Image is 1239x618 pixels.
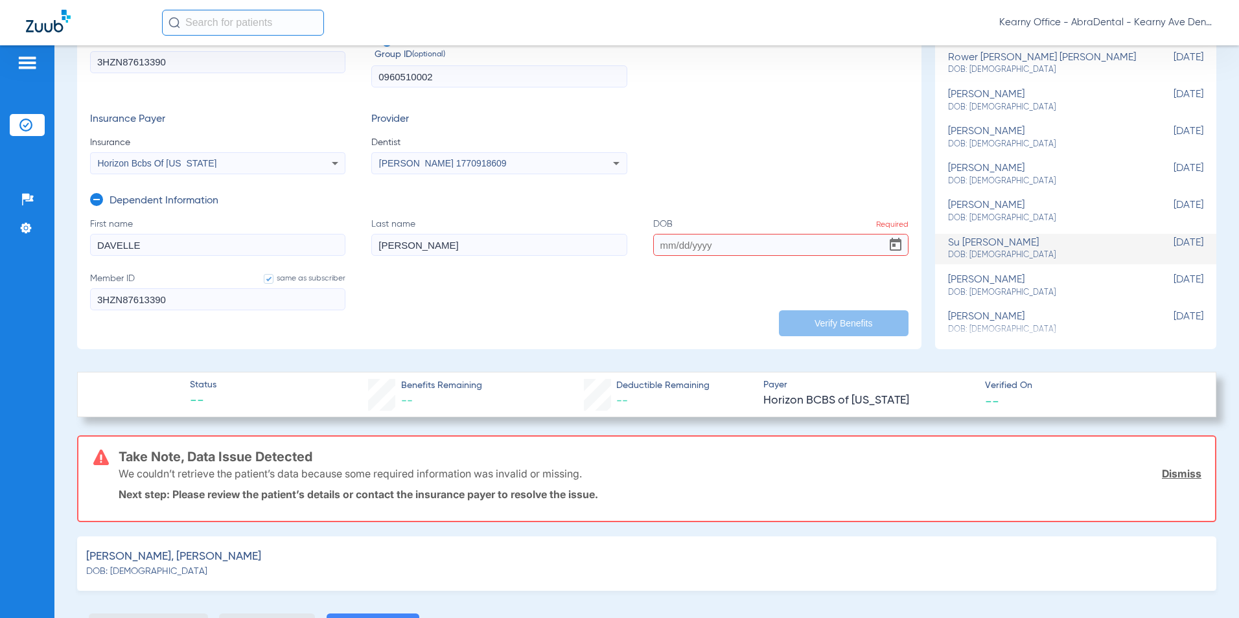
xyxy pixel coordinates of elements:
[948,200,1139,223] div: [PERSON_NAME]
[375,48,627,62] span: Group ID
[119,450,1201,463] h3: Take Note, Data Issue Detected
[90,35,345,88] label: Member ID
[948,274,1139,298] div: [PERSON_NAME]
[168,17,180,29] img: Search Icon
[763,378,974,392] span: Payer
[948,176,1139,187] span: DOB: [DEMOGRAPHIC_DATA]
[162,10,324,36] input: Search for patients
[98,158,217,168] span: Horizon Bcbs Of [US_STATE]
[948,102,1139,113] span: DOB: [DEMOGRAPHIC_DATA]
[371,113,627,126] h3: Provider
[948,287,1139,299] span: DOB: [DEMOGRAPHIC_DATA]
[948,89,1139,113] div: [PERSON_NAME]
[948,311,1139,335] div: [PERSON_NAME]
[379,158,507,168] span: [PERSON_NAME] 1770918609
[763,393,974,409] span: Horizon BCBS of [US_STATE]
[1139,311,1203,335] span: [DATE]
[90,136,345,149] span: Insurance
[86,565,207,578] span: DOB: [DEMOGRAPHIC_DATA]
[948,139,1139,150] span: DOB: [DEMOGRAPHIC_DATA]
[1162,467,1201,480] a: Dismiss
[616,379,710,393] span: Deductible Remaining
[401,395,413,407] span: --
[948,126,1139,150] div: [PERSON_NAME]
[985,394,999,407] span: --
[190,393,216,411] span: --
[90,113,345,126] h3: Insurance Payer
[1139,163,1203,187] span: [DATE]
[1139,237,1203,261] span: [DATE]
[1139,126,1203,150] span: [DATE]
[1139,52,1203,76] span: [DATE]
[371,136,627,149] span: Dentist
[883,232,909,258] button: Open calendar
[985,379,1196,393] span: Verified On
[1139,274,1203,298] span: [DATE]
[401,379,482,393] span: Benefits Remaining
[90,288,345,310] input: Member IDsame as subscriber
[412,48,445,62] small: (optional)
[653,218,909,256] label: DOB
[876,221,909,229] span: Required
[948,52,1139,76] div: rower [PERSON_NAME] [PERSON_NAME]
[251,272,345,285] label: same as subscriber
[948,237,1139,261] div: su [PERSON_NAME]
[616,395,628,407] span: --
[86,549,261,565] span: [PERSON_NAME], [PERSON_NAME]
[1139,200,1203,223] span: [DATE]
[119,488,1201,501] p: Next step: Please review the patient’s details or contact the insurance payer to resolve the issue.
[110,195,218,208] h3: Dependent Information
[17,55,38,71] img: hamburger-icon
[90,51,345,73] input: Member ID
[948,249,1139,261] span: DOB: [DEMOGRAPHIC_DATA]
[653,234,909,256] input: DOBRequiredOpen calendar
[948,64,1139,76] span: DOB: [DEMOGRAPHIC_DATA]
[90,218,345,256] label: First name
[371,218,627,256] label: Last name
[948,212,1139,224] span: DOB: [DEMOGRAPHIC_DATA]
[371,234,627,256] input: Last name
[90,272,345,310] label: Member ID
[948,163,1139,187] div: [PERSON_NAME]
[999,16,1213,29] span: Kearny Office - AbraDental - Kearny Ave Dental, LLC - Kearny General
[779,310,909,336] button: Verify Benefits
[90,234,345,256] input: First name
[26,10,71,32] img: Zuub Logo
[190,378,216,392] span: Status
[93,450,109,465] img: error-icon
[1139,89,1203,113] span: [DATE]
[119,467,582,480] p: We couldn’t retrieve the patient’s data because some required information was invalid or missing.
[1174,556,1239,618] iframe: Chat Widget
